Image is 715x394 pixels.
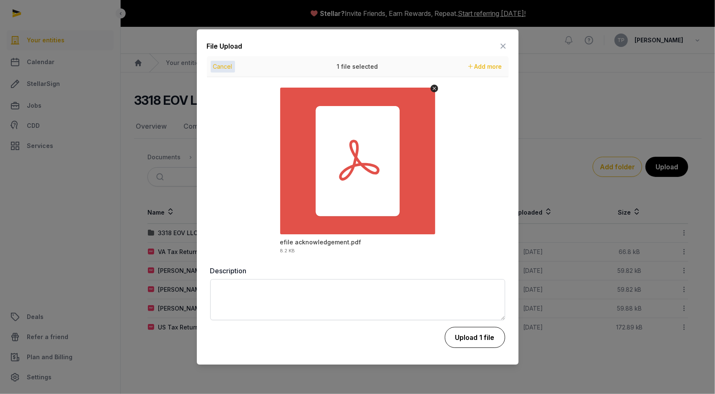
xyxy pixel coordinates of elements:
[207,41,243,51] div: File Upload
[295,56,421,77] div: 1 file selected
[280,249,295,253] div: 8.2 KB
[431,85,438,92] button: Remove file
[564,297,715,394] iframe: Chat Widget
[465,61,506,73] button: Add more files
[210,266,505,276] label: Description
[475,63,502,70] span: Add more
[211,61,235,73] button: Cancel
[280,238,361,246] div: efile acknowledgement.pdf
[207,56,509,266] div: Uppy Dashboard
[445,327,505,348] button: Upload 1 file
